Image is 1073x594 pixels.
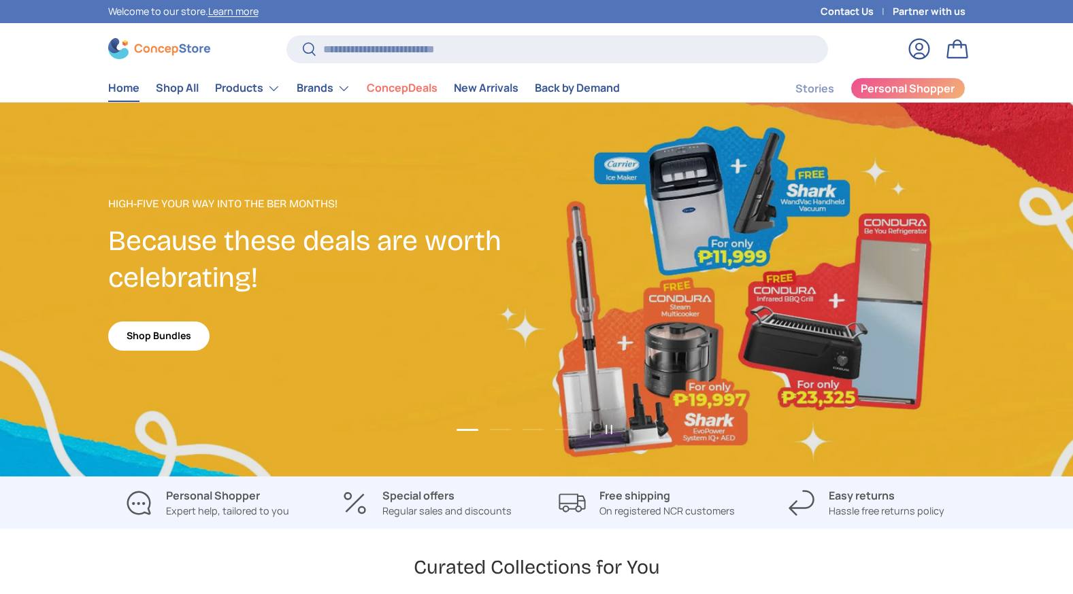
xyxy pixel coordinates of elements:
[328,487,526,519] a: Special offers Regular sales and discounts
[851,77,965,99] a: Personal Shopper
[861,83,955,94] span: Personal Shopper
[599,504,735,519] p: On registered NCR customers
[208,5,259,18] a: Learn more
[108,487,306,519] a: Personal Shopper Expert help, tailored to you
[108,321,210,351] a: Shop Bundles
[108,75,620,102] nav: Primary
[767,487,965,519] a: Easy returns Hassle free returns policy
[108,75,139,101] a: Home
[166,488,260,503] strong: Personal Shopper
[215,75,280,102] a: Products
[108,38,210,59] img: ConcepStore
[297,75,350,102] a: Brands
[108,196,537,212] p: High-Five Your Way Into the Ber Months!
[207,75,288,102] summary: Products
[382,488,455,503] strong: Special offers
[288,75,359,102] summary: Brands
[763,75,965,102] nav: Secondary
[548,487,746,519] a: Free shipping On registered NCR customers
[367,75,438,101] a: ConcepDeals
[535,75,620,101] a: Back by Demand
[829,488,895,503] strong: Easy returns
[414,555,660,580] h2: Curated Collections for You
[166,504,289,519] p: Expert help, tailored to you
[108,4,259,19] p: Welcome to our store.
[599,488,670,503] strong: Free shipping
[795,75,834,102] a: Stories
[821,4,893,19] a: Contact Us
[382,504,512,519] p: Regular sales and discounts
[454,75,518,101] a: New Arrivals
[829,504,944,519] p: Hassle free returns policy
[156,75,199,101] a: Shop All
[108,223,537,296] h2: Because these deals are worth celebrating!
[893,4,965,19] a: Partner with us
